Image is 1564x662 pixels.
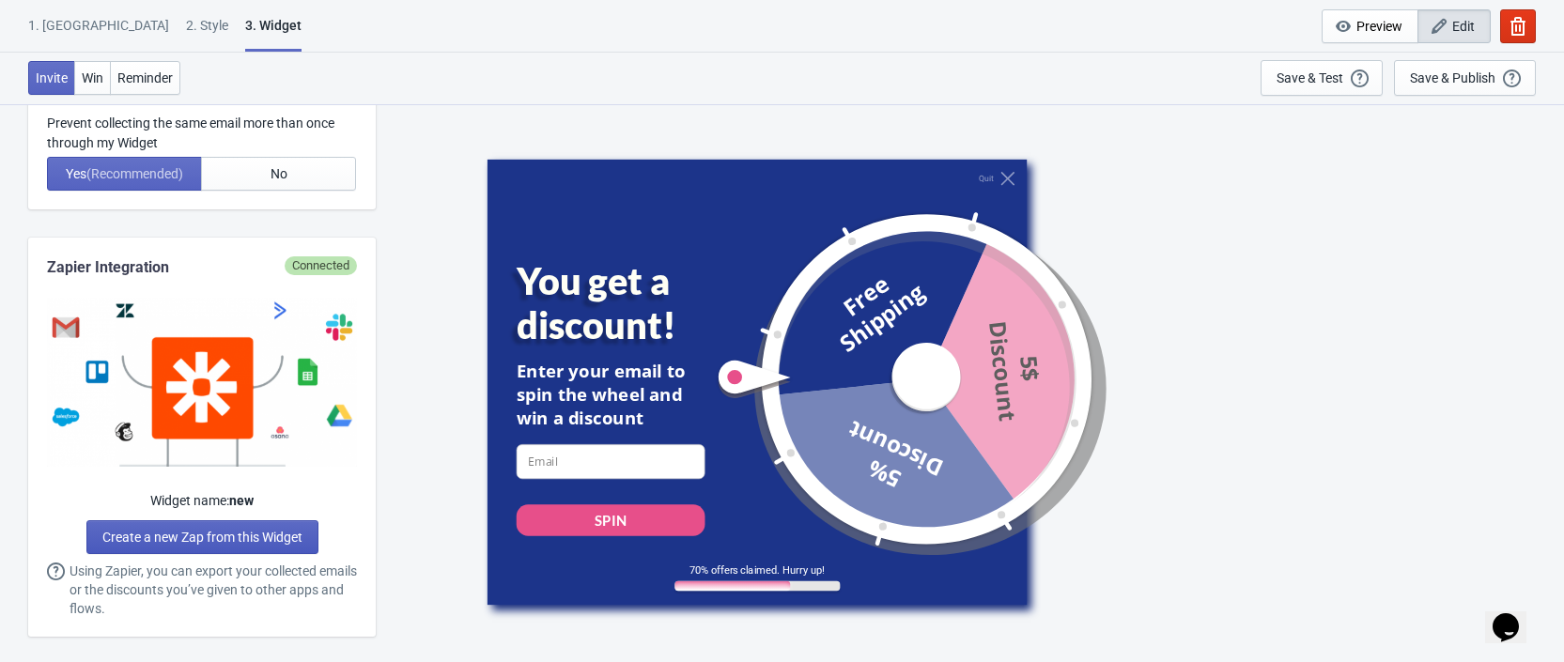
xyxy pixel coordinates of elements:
div: 70% offers claimed. Hurry up! [674,563,840,576]
span: Create a new Zap from this Widget [102,530,302,545]
span: Reminder [117,70,173,85]
img: zapier-3.svg [47,298,357,467]
span: Invite [36,70,68,85]
span: Using Zapier, you can export your collected emails or the discounts you’ve given to other apps an... [70,562,357,618]
button: Win [74,61,111,95]
div: Quit [978,174,993,183]
a: Create a new Zap from this Widget [86,520,318,554]
div: Save & Test [1277,70,1343,85]
div: Save & Publish [1410,70,1495,85]
iframe: chat widget [1485,587,1545,643]
button: Preview [1322,9,1418,43]
span: No [271,166,287,181]
span: Edit [1452,19,1475,34]
button: Invite [28,61,75,95]
div: Prevent collecting the same email more than once through my Widget [47,114,357,153]
div: Connected [285,256,357,275]
div: SPIN [595,510,626,529]
input: Email [516,444,705,479]
span: Yes [66,166,183,181]
strong: new [229,493,254,508]
div: 3. Widget [245,16,302,52]
div: You get a discount! [516,258,742,347]
div: 2 . Style [186,16,228,49]
button: Edit [1417,9,1491,43]
span: Preview [1356,19,1402,34]
div: Enter your email to spin the wheel and win a discount [516,360,705,431]
button: Save & Test [1261,60,1383,96]
span: Win [82,70,103,85]
button: Yes(Recommended) [47,157,202,191]
button: Reminder [110,61,180,95]
div: 1. [GEOGRAPHIC_DATA] [28,16,169,49]
div: Zapier Integration [47,256,357,279]
button: Save & Publish [1394,60,1536,96]
div: Widget name: [47,491,357,511]
button: No [201,157,356,191]
span: (Recommended) [86,166,183,181]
